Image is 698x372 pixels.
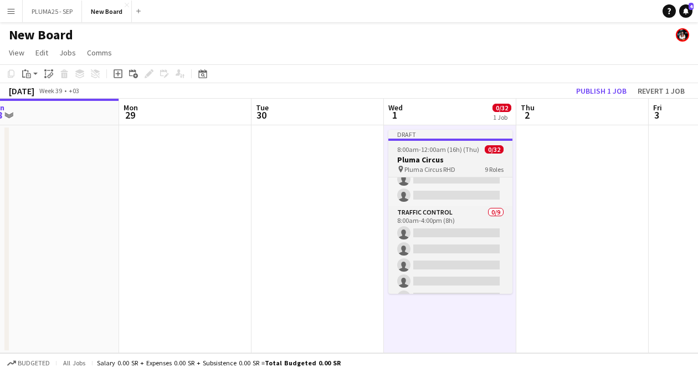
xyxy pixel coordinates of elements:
[59,48,76,58] span: Jobs
[37,86,64,95] span: Week 39
[265,359,341,367] span: Total Budgeted 0.00 SR
[69,86,79,95] div: +03
[485,165,504,174] span: 9 Roles
[689,3,694,10] span: 4
[388,130,512,139] div: Draft
[122,109,138,121] span: 29
[87,48,112,58] span: Comms
[4,45,29,60] a: View
[23,1,82,22] button: PLUMA25 - SEP
[31,45,53,60] a: Edit
[572,84,631,98] button: Publish 1 job
[9,48,24,58] span: View
[55,45,80,60] a: Jobs
[492,104,511,112] span: 0/32
[387,109,403,121] span: 1
[388,103,403,113] span: Wed
[9,27,73,43] h1: New Board
[6,357,52,369] button: Budgeted
[256,103,269,113] span: Tue
[397,145,479,154] span: 8:00am-12:00am (16h) (Thu)
[519,109,535,121] span: 2
[35,48,48,58] span: Edit
[679,4,692,18] a: 4
[676,28,689,42] app-user-avatar: Abdulmalik Al-Ghamdi
[61,359,88,367] span: All jobs
[9,85,34,96] div: [DATE]
[83,45,116,60] a: Comms
[388,130,512,294] app-job-card: Draft8:00am-12:00am (16h) (Thu)0/32Pluma Circus Pluma Circus RHD9 Roles Traffic Control0/98:00am-...
[388,155,512,165] h3: Pluma Circus
[633,84,689,98] button: Revert 1 job
[404,165,455,174] span: Pluma Circus RHD
[124,103,138,113] span: Mon
[18,359,50,367] span: Budgeted
[97,359,341,367] div: Salary 0.00 SR + Expenses 0.00 SR + Subsistence 0.00 SR =
[254,109,269,121] span: 30
[493,113,511,121] div: 1 Job
[82,1,132,22] button: New Board
[521,103,535,113] span: Thu
[653,103,662,113] span: Fri
[485,145,504,154] span: 0/32
[651,109,662,121] span: 3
